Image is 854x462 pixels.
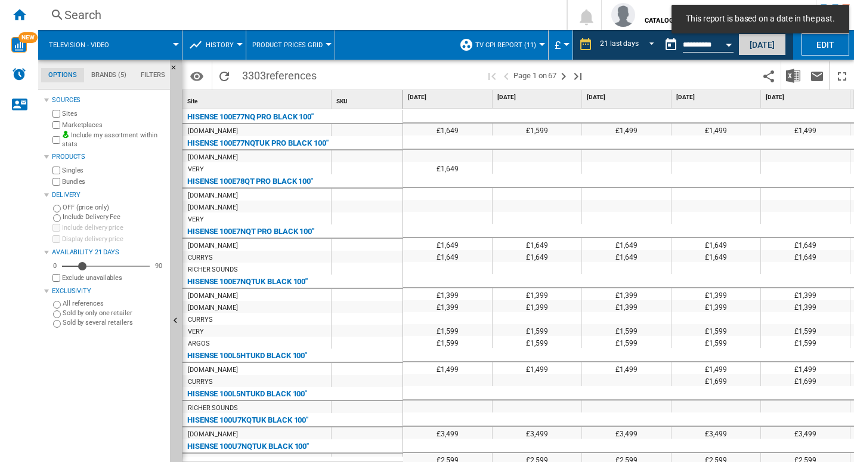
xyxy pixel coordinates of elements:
[403,300,492,312] div: £1,399
[188,202,238,214] div: [DOMAIN_NAME]
[62,177,165,186] label: Bundles
[62,260,150,272] md-slider: Availability
[674,90,760,105] div: [DATE]
[63,318,165,327] label: Sold by several retailers
[41,68,84,82] md-tab-item: Options
[600,39,639,48] div: 21 last days
[766,93,847,101] span: [DATE]
[555,30,567,60] button: £
[188,164,204,175] div: VERY
[188,125,238,137] div: [DOMAIN_NAME]
[188,376,212,388] div: CURRYS
[187,413,308,427] div: HISENSE 100U7KQTUK BLACK 100"
[761,427,850,439] div: £3,499
[52,178,60,186] input: Bundles
[493,336,581,348] div: £1,599
[645,5,790,17] span: [PERSON_NAME]
[403,427,492,439] div: £3,499
[403,250,492,262] div: £1,649
[52,110,60,118] input: Sites
[11,37,27,53] img: wise-card.svg
[188,30,240,60] div: History
[185,90,331,109] div: Sort None
[587,93,669,101] span: [DATE]
[805,61,829,90] button: Send this report by email
[611,3,635,27] img: profile.jpg
[672,324,760,336] div: £1,599
[403,238,492,250] div: £1,649
[659,30,736,60] div: This report is based on a date in the past.
[497,93,579,101] span: [DATE]
[188,429,238,441] div: [DOMAIN_NAME]
[672,238,760,250] div: £1,649
[187,224,314,239] div: HISENSE 100E7NQT PRO BLACK 100"
[761,238,850,250] div: £1,649
[403,162,492,174] div: £1,649
[493,427,581,439] div: £3,499
[582,300,671,312] div: £1,399
[49,30,121,60] button: Television - video
[52,190,165,200] div: Delivery
[63,309,165,318] label: Sold by only one retailer
[252,30,329,60] button: Product prices grid
[170,60,184,81] button: Hide
[185,90,331,109] div: Site Sort None
[403,336,492,348] div: £1,599
[761,300,850,312] div: £1,399
[206,41,234,49] span: History
[62,109,165,118] label: Sites
[761,374,850,386] div: £1,699
[761,324,850,336] div: £1,599
[53,320,61,328] input: Sold by several retailers
[188,364,238,376] div: [DOMAIN_NAME]
[571,61,585,90] button: Last page
[499,61,513,90] button: >Previous page
[188,214,204,226] div: VERY
[44,30,176,60] div: Television - video
[53,301,61,309] input: All references
[52,96,165,105] div: Sources
[152,261,165,270] div: 90
[582,362,671,374] div: £1,499
[236,61,323,87] span: 3303
[493,288,581,300] div: £1,399
[786,69,800,83] img: excel-24x24.png
[672,288,760,300] div: £1,399
[62,273,165,282] label: Exclude unavailables
[187,174,313,189] div: HISENSE 100E78QT PRO BLACK 100"
[188,290,238,302] div: [DOMAIN_NAME]
[408,93,490,101] span: [DATE]
[582,427,671,439] div: £3,499
[334,90,403,109] div: SKU Sort None
[62,166,165,175] label: Singles
[672,300,760,312] div: £1,399
[495,90,581,105] div: [DATE]
[757,61,781,90] button: Share this bookmark with others
[187,275,308,289] div: HISENSE 100E7NQTUK BLACK 100"
[188,152,238,164] div: [DOMAIN_NAME]
[52,287,165,296] div: Exclusivity
[781,61,805,90] button: Download in Excel
[52,248,165,257] div: Availability 21 Days
[475,41,536,49] span: TV CPI Report (11)
[188,314,212,326] div: CURRYS
[62,121,165,130] label: Marketplaces
[187,349,307,363] div: HISENSE 100L5HTUKD BLACK 100"
[84,68,134,82] md-tab-item: Brands (5)
[406,90,492,105] div: [DATE]
[266,69,317,82] span: references
[761,124,850,135] div: £1,499
[582,238,671,250] div: £1,649
[185,65,209,87] button: Options
[63,203,165,212] label: OFF (price only)
[62,131,165,149] label: Include my assortment within stats
[187,98,197,104] span: Site
[645,17,790,24] b: CATALOG SAMSUNG [DOMAIN_NAME] (DA+AV)
[676,93,758,101] span: [DATE]
[52,121,60,129] input: Marketplaces
[52,274,60,282] input: Display delivery price
[403,124,492,135] div: £1,649
[549,30,573,60] md-menu: Currency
